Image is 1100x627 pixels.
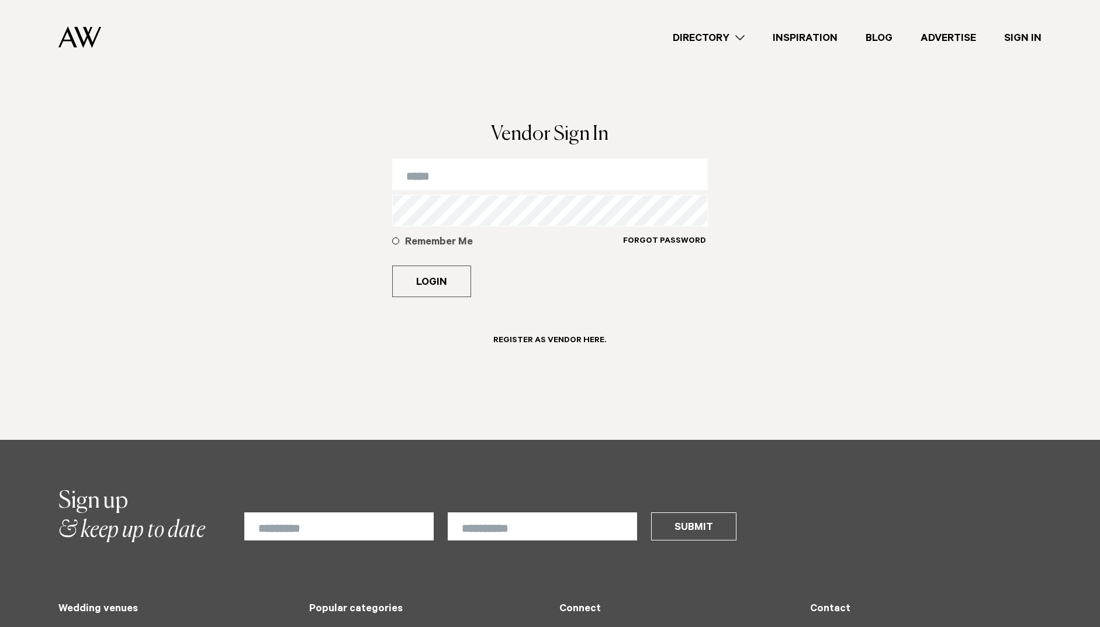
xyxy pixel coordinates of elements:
a: Inspiration [759,30,852,46]
span: Sign up [58,490,128,513]
a: Advertise [907,30,990,46]
a: Forgot Password [622,236,707,261]
a: Register as Vendor here. [479,325,620,363]
a: Blog [852,30,907,46]
a: Sign In [990,30,1056,46]
h1: Vendor Sign In [392,125,707,144]
a: Directory [659,30,759,46]
button: Submit [651,512,736,540]
h5: Contact [810,604,1042,616]
h6: Forgot Password [623,236,706,247]
h5: Popular categories [309,604,541,616]
h6: Register as Vendor here. [493,336,606,347]
img: Auckland Weddings Logo [58,26,101,48]
h2: & keep up to date [58,487,205,545]
h5: Remember Me [405,236,622,250]
button: Login [392,266,471,297]
h5: Wedding venues [58,604,290,616]
h5: Connect [559,604,791,616]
